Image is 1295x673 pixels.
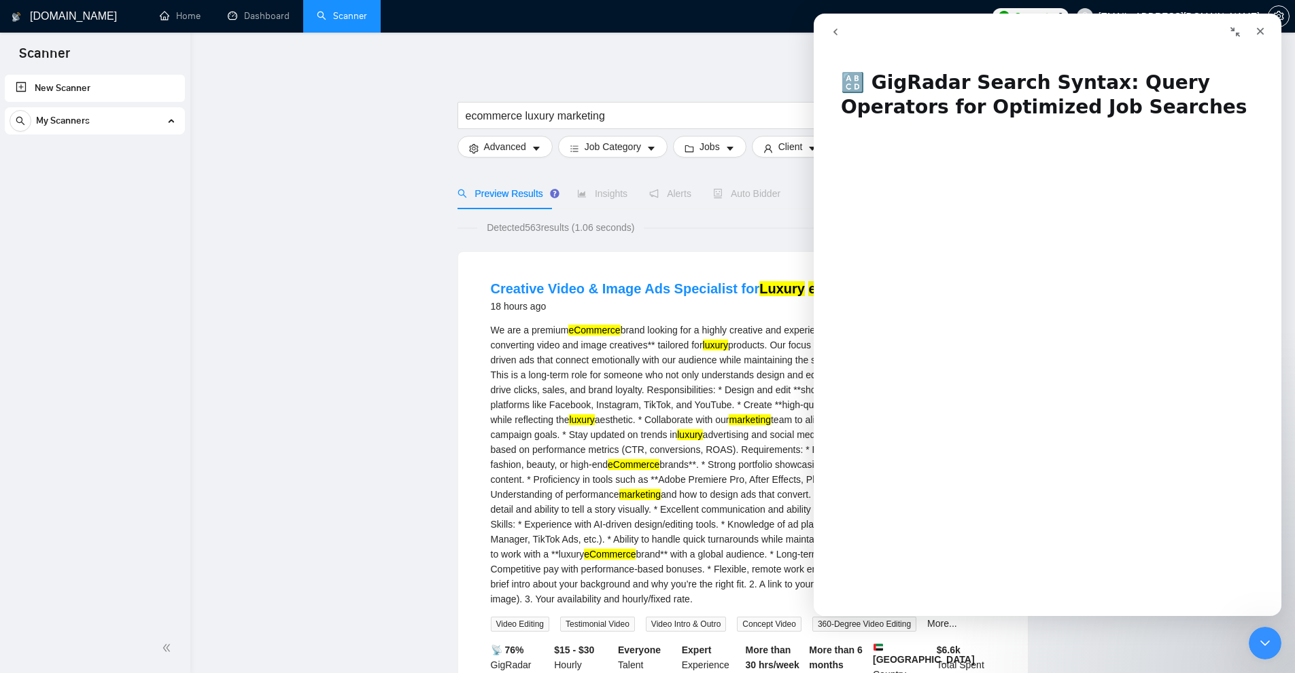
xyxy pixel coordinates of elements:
[228,10,290,22] a: dashboardDashboard
[477,220,644,235] span: Detected 563 results (1.06 seconds)
[608,459,659,470] mark: eCommerce
[999,11,1009,22] img: upwork-logo.png
[491,617,550,632] span: Video Editing
[649,189,659,198] span: notification
[491,298,926,314] div: 18 hours ago
[649,188,691,199] span: Alerts
[1249,627,1281,659] iframe: Intercom live chat
[937,644,961,655] b: $ 6.6k
[1268,5,1290,27] button: setting
[809,644,863,670] b: More than 6 months
[560,617,635,632] span: Testimonial Video
[700,139,720,154] span: Jobs
[466,107,829,124] input: Search Freelance Jobs...
[713,188,780,199] span: Auto Bidder
[558,136,668,158] button: barsJob Categorycaret-down
[808,143,817,153] span: caret-down
[1268,11,1289,22] span: setting
[927,618,957,629] a: More...
[491,281,926,296] a: Creative Video & Image Ads Specialist forLuxury eCommerceBrand
[752,136,829,158] button: userClientcaret-down
[457,189,467,198] span: search
[577,189,587,198] span: area-chart
[874,642,883,652] img: 🇦🇪
[1080,12,1090,21] span: user
[729,414,770,425] mark: marketing
[808,281,886,296] mark: eCommerce
[1058,9,1063,24] span: 0
[1268,11,1290,22] a: setting
[554,644,594,655] b: $15 - $30
[677,429,702,440] mark: luxury
[317,10,367,22] a: searchScanner
[703,340,728,350] mark: luxury
[160,10,201,22] a: homeHome
[584,549,636,560] mark: eCommerce
[713,189,723,198] span: robot
[36,107,90,134] span: My Scanners
[585,139,641,154] span: Job Category
[568,325,620,335] mark: eCommerce
[812,617,916,632] span: 360-Degree Video Editing
[10,110,31,132] button: search
[5,75,185,102] li: New Scanner
[646,143,656,153] span: caret-down
[491,323,995,606] div: We are a premium brand looking for a highly creative and experienced ads creator to produce **hig...
[873,642,975,665] b: [GEOGRAPHIC_DATA]
[5,107,185,140] li: My Scanners
[685,143,694,153] span: folder
[162,641,175,655] span: double-left
[457,188,555,199] span: Preview Results
[673,136,746,158] button: folderJobscaret-down
[484,139,526,154] span: Advanced
[1014,9,1055,24] span: Connects:
[12,6,21,28] img: logo
[746,644,799,670] b: More than 30 hrs/week
[763,143,773,153] span: user
[577,188,627,199] span: Insights
[646,617,727,632] span: Video Intro & Outro
[682,644,712,655] b: Expert
[759,281,805,296] mark: Luxury
[491,644,524,655] b: 📡 76%
[8,43,81,72] span: Scanner
[814,14,1281,616] iframe: Intercom live chat
[570,143,579,153] span: bars
[618,644,661,655] b: Everyone
[532,143,541,153] span: caret-down
[778,139,803,154] span: Client
[725,143,735,153] span: caret-down
[619,489,661,500] mark: marketing
[10,116,31,126] span: search
[469,143,479,153] span: setting
[549,187,561,200] div: Tooltip anchor
[457,136,553,158] button: settingAdvancedcaret-down
[569,414,594,425] mark: luxury
[16,75,174,102] a: New Scanner
[737,617,801,632] span: Concept Video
